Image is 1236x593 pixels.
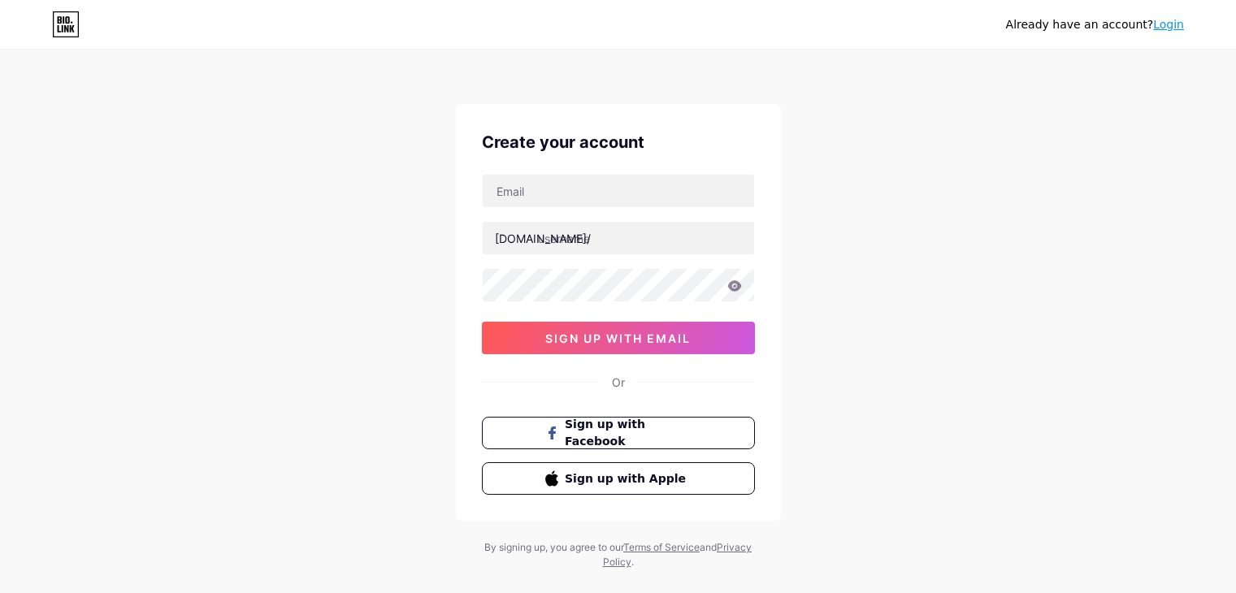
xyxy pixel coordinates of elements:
div: [DOMAIN_NAME]/ [495,230,591,247]
div: Already have an account? [1006,16,1184,33]
div: By signing up, you agree to our and . [480,540,757,569]
div: Or [612,374,625,391]
span: Sign up with Facebook [565,416,691,450]
a: Login [1153,18,1184,31]
button: sign up with email [482,322,755,354]
a: Terms of Service [623,541,700,553]
button: Sign up with Facebook [482,417,755,449]
button: Sign up with Apple [482,462,755,495]
input: username [483,222,754,254]
input: Email [483,175,754,207]
div: Create your account [482,130,755,154]
span: Sign up with Apple [565,470,691,487]
span: sign up with email [545,331,691,345]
